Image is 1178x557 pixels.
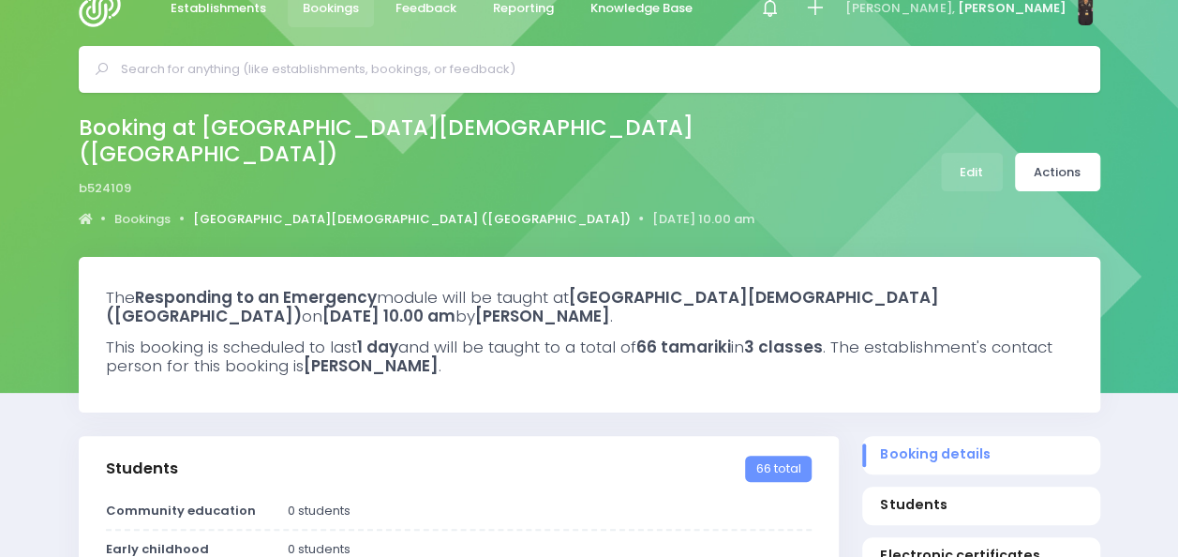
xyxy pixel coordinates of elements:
[880,444,1081,464] span: Booking details
[106,459,178,478] h3: Students
[941,153,1003,191] a: Edit
[744,336,823,358] strong: 3 classes
[135,286,377,309] strong: Responding to an Emergency
[106,288,1073,326] h3: The module will be taught at on by .
[79,115,919,167] h2: Booking at [GEOGRAPHIC_DATA][DEMOGRAPHIC_DATA] ([GEOGRAPHIC_DATA])
[106,338,1073,376] h3: This booking is scheduled to last and will be taught to a total of in . The establishment's conta...
[636,336,731,358] strong: 66 tamariki
[357,336,398,358] strong: 1 day
[106,502,256,519] strong: Community education
[862,487,1100,525] a: Students
[322,305,455,327] strong: [DATE] 10.00 am
[304,354,439,377] strong: [PERSON_NAME]
[106,286,939,327] strong: [GEOGRAPHIC_DATA][DEMOGRAPHIC_DATA] ([GEOGRAPHIC_DATA])
[1015,153,1100,191] a: Actions
[475,305,610,327] strong: [PERSON_NAME]
[862,436,1100,474] a: Booking details
[121,55,1074,83] input: Search for anything (like establishments, bookings, or feedback)
[193,210,631,229] a: [GEOGRAPHIC_DATA][DEMOGRAPHIC_DATA] ([GEOGRAPHIC_DATA])
[114,210,171,229] a: Bookings
[745,456,811,482] span: 66 total
[79,179,131,198] span: b524109
[652,210,754,229] a: [DATE] 10.00 am
[880,495,1081,515] span: Students
[276,502,823,520] div: 0 students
